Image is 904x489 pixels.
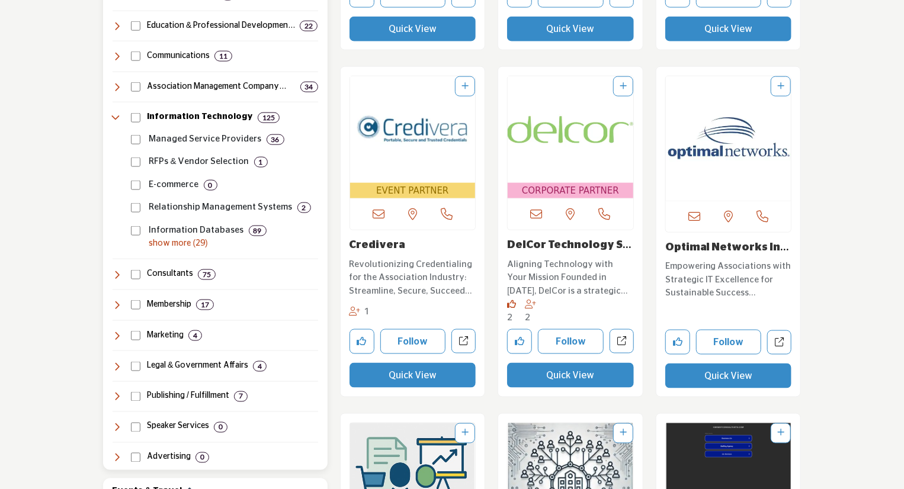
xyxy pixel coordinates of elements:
a: Open Listing in new tab [666,76,791,201]
h3: Optimal Networks Inc [665,242,792,255]
div: Followers [525,299,539,325]
input: Select Relationship Management Systems checkbox [131,203,140,213]
div: 17 Results For Membership [196,300,214,310]
b: 7 [239,393,243,401]
input: Select RFPs & Vendor Selection checkbox [131,157,140,167]
input: Select Education & Professional Development checkbox [131,21,140,31]
a: Open credivera in new tab [451,329,476,353]
b: 22 [304,22,313,30]
input: Select Communications checkbox [131,52,140,61]
b: 75 [203,271,211,279]
p: Managed Service Providers: Managed IT service and support. [149,133,262,146]
a: Add To List [777,82,784,91]
button: Quick View [665,363,792,388]
div: 22 Results For Education & Professional Development [300,21,318,31]
a: DelCor Technology So... [507,240,631,263]
span: 1 [364,307,370,316]
h4: Speaker Services: Expert speakers, coaching, and leadership development programs, along with spea... [147,421,209,433]
input: Select Publishing / Fulfillment checkbox [131,392,140,401]
input: Select Advertising checkbox [131,453,140,462]
p: Aligning Technology with Your Mission Founded in [DATE], DelCor is a strategic partner to the 501... [507,258,634,298]
button: Quick View [350,363,476,388]
p: Relationship Management Systems: Customer and relationship management systems. [149,201,293,214]
b: 125 [262,114,275,122]
div: 1 Results For RFPs & Vendor Selection [254,157,268,168]
span: EVENT PARTNER [352,184,473,198]
h4: Publishing / Fulfillment: Solutions for creating, distributing, and managing publications, direct... [147,391,229,403]
h4: Legal & Government Affairs: Legal services, advocacy, lobbying, and government relations to suppo... [147,360,248,372]
a: Open delcor-technology-solutions in new tab [610,329,634,353]
h4: Education & Professional Development: Training, certification, career development, and learning s... [147,20,295,32]
b: 4 [193,332,197,340]
a: Optimal Networks Inc... [665,242,790,266]
div: 36 Results For Managed Service Providers [267,134,284,145]
p: Revolutionizing Credentialing for the Association Industry: Streamline, Secure, Succeed This comp... [350,258,476,298]
p: Information Databases: Information databases and research tools. [149,224,244,237]
button: Like company [665,330,690,355]
div: 0 Results For Speaker Services [214,422,227,433]
h3: DelCor Technology Solutions [507,239,634,252]
p: E-commerce: Online store and retail solutions. [149,178,199,192]
input: Select Information Databases checkbox [131,226,140,236]
h4: Advertising: Agencies, services, and promotional products that help organizations enhance brand v... [147,452,191,464]
b: 0 [219,423,223,432]
button: Follow [696,330,762,355]
button: Quick View [665,17,792,41]
b: 2 [302,204,306,212]
button: Quick View [507,363,634,388]
button: Quick View [507,17,634,41]
b: 17 [201,301,209,309]
h4: Membership: Services and strategies for member engagement, retention, communication, and research... [147,299,191,311]
div: 4 Results For Legal & Government Affairs [253,361,267,372]
button: Like company [350,329,374,354]
div: 4 Results For Marketing [188,330,202,341]
div: 0 Results For E-commerce [204,180,217,191]
a: Aligning Technology with Your Mission Founded in [DATE], DelCor is a strategic partner to the 501... [507,255,634,298]
a: Add To List [461,429,469,437]
img: DelCor Technology Solutions [508,76,633,183]
div: 34 Results For Association Management Company (AMC) [300,82,318,92]
div: 89 Results For Information Databases [249,226,267,236]
input: Select Speaker Services checkbox [131,423,140,432]
div: 0 Results For Advertising [195,452,209,463]
p: RFPs & Vendor Selection: Vendor selection and RFP management. [149,155,249,169]
img: Credivera [350,76,476,183]
p: show more (29) [149,237,318,250]
div: Followers [350,305,370,319]
input: Select Marketing checkbox [131,331,140,340]
input: Select Information Technology checkbox [131,113,140,123]
a: Open Listing in new tab [350,76,476,199]
h4: Association Management Company (AMC): Professional management, strategic guidance, and operationa... [147,81,296,93]
b: 36 [271,136,280,144]
a: Add To List [620,429,627,437]
input: Select Association Management Company (AMC) checkbox [131,82,140,92]
h4: Consultants: Expert guidance across various areas, including technology, marketing, leadership, f... [147,268,193,280]
b: 34 [305,83,313,91]
span: CORPORATE PARTNER [510,184,631,198]
a: Revolutionizing Credentialing for the Association Industry: Streamline, Secure, Succeed This comp... [350,255,476,298]
b: 89 [254,227,262,235]
button: Quick View [350,17,476,41]
span: 2 [507,313,512,322]
input: Select Consultants checkbox [131,270,140,279]
input: Select Membership checkbox [131,300,140,310]
button: Follow [380,329,446,354]
a: Empowering Associations with Strategic IT Excellence for Sustainable Success Operating within the... [665,257,792,300]
a: Add To List [777,429,784,437]
b: 4 [258,362,262,371]
h4: Communications: Services for messaging, public relations, video production, webinars, and content... [147,50,210,62]
img: Optimal Networks Inc [666,76,791,201]
div: 125 Results For Information Technology [258,112,280,123]
h3: Credivera [350,239,476,252]
a: Credivera [350,240,406,250]
div: 75 Results For Consultants [198,269,216,280]
span: 2 [525,313,531,322]
b: 0 [200,453,204,462]
button: Like company [507,329,532,354]
h4: Information Technology: Technology solutions, including software, cybersecurity, cloud computing,... [147,111,253,123]
input: Select E-commerce checkbox [131,181,140,190]
input: Select Legal & Government Affairs checkbox [131,362,140,371]
a: Add To List [620,82,627,91]
a: Open Listing in new tab [508,76,633,199]
b: 11 [219,52,227,60]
